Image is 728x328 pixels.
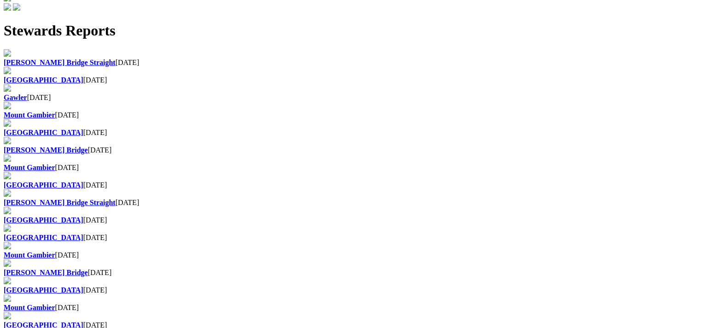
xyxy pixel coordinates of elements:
div: [DATE] [4,181,724,189]
img: file-red.svg [4,294,11,302]
img: file-red.svg [4,84,11,92]
a: Gawler [4,94,27,101]
a: [GEOGRAPHIC_DATA] [4,234,83,241]
div: [DATE] [4,304,724,312]
img: file-red.svg [4,242,11,249]
div: [DATE] [4,269,724,277]
a: [GEOGRAPHIC_DATA] [4,129,83,136]
img: file-red.svg [4,259,11,267]
img: facebook.svg [4,3,11,11]
a: [GEOGRAPHIC_DATA] [4,76,83,84]
img: file-red.svg [4,102,11,109]
div: [DATE] [4,59,724,67]
div: [DATE] [4,111,724,119]
img: file-red.svg [4,172,11,179]
a: [PERSON_NAME] Bridge Straight [4,59,116,66]
a: Mount Gambier [4,111,55,119]
a: [PERSON_NAME] Bridge [4,269,88,276]
div: [DATE] [4,216,724,224]
img: file-red.svg [4,67,11,74]
div: [DATE] [4,94,724,102]
img: twitter.svg [13,3,20,11]
img: file-red.svg [4,277,11,284]
img: file-red.svg [4,49,11,57]
a: [PERSON_NAME] Bridge Straight [4,199,116,206]
div: [DATE] [4,234,724,242]
img: file-red.svg [4,312,11,319]
h1: Stewards Reports [4,22,724,39]
a: Mount Gambier [4,304,55,311]
div: [DATE] [4,129,724,137]
img: file-red.svg [4,224,11,232]
a: [GEOGRAPHIC_DATA] [4,181,83,189]
div: [DATE] [4,251,724,259]
a: [GEOGRAPHIC_DATA] [4,216,83,224]
div: [DATE] [4,199,724,207]
a: [GEOGRAPHIC_DATA] [4,286,83,294]
img: file-red.svg [4,154,11,162]
a: Mount Gambier [4,164,55,171]
div: [DATE] [4,76,724,84]
a: Mount Gambier [4,251,55,259]
div: [DATE] [4,164,724,172]
img: file-red.svg [4,137,11,144]
img: file-red.svg [4,119,11,127]
img: file-red.svg [4,207,11,214]
div: [DATE] [4,146,724,154]
img: file-red.svg [4,189,11,197]
div: [DATE] [4,286,724,294]
a: [PERSON_NAME] Bridge [4,146,88,154]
